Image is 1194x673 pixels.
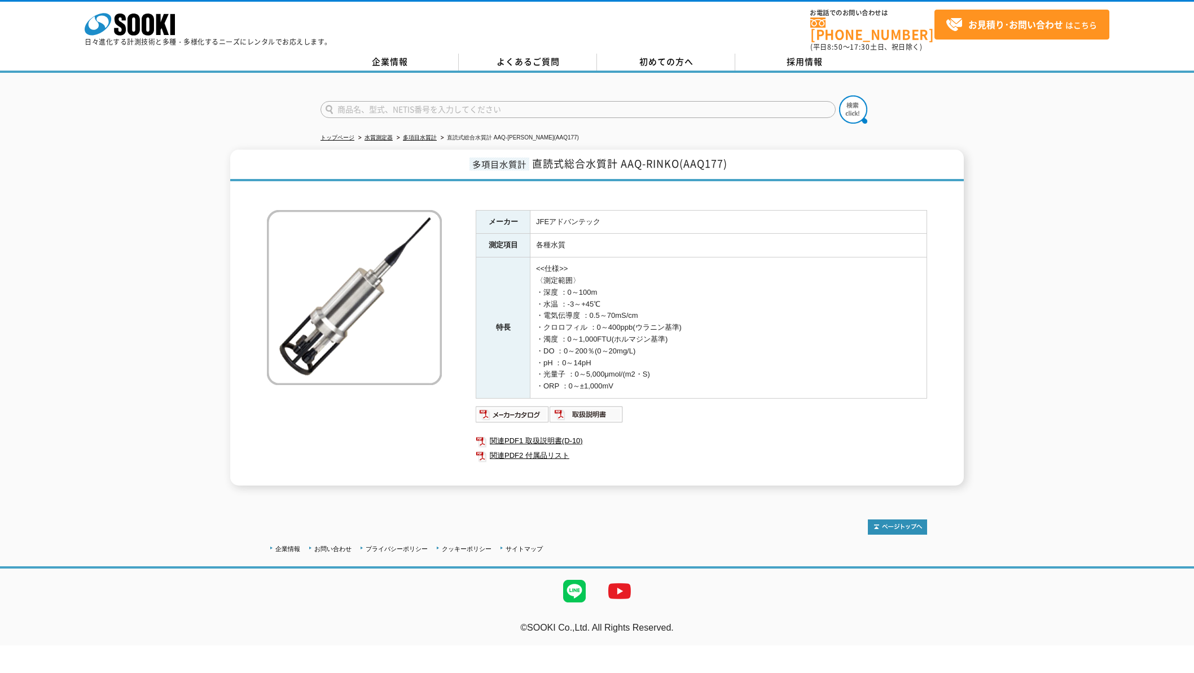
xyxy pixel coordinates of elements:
[314,545,352,552] a: お問い合わせ
[321,134,354,141] a: トップページ
[850,42,870,52] span: 17:30
[532,156,727,171] span: 直読式総合水質計 AAQ-RINKO(AAQ177)
[366,545,428,552] a: プライバシーポリシー
[321,101,836,118] input: 商品名、型式、NETIS番号を入力してください
[968,18,1063,31] strong: お見積り･お問い合わせ
[639,55,693,68] span: 初めての方へ
[530,257,927,399] td: <<仕様>> 〈測定範囲〉 ・深度 ：0～100m ・水温 ：-3～+45℃ ・電気伝導度 ：0.5～70mS/cm ・クロロフィル ：0～400ppb(ウラニン基準) ・濁度 ：0～1,000...
[476,234,530,257] th: 測定項目
[267,210,442,385] img: 直読式総合水質計 AAQ-RINKO(AAQ177)
[459,54,597,71] a: よくあるご質問
[550,413,624,421] a: 取扱説明書
[868,519,927,535] img: トップページへ
[810,42,922,52] span: (平日 ～ 土日、祝日除く)
[810,10,934,16] span: お電話でのお問い合わせは
[810,18,934,41] a: [PHONE_NUMBER]
[476,257,530,399] th: 特長
[476,210,530,234] th: メーカー
[530,234,927,257] td: 各種水質
[275,545,300,552] a: 企業情報
[476,405,550,423] img: メーカーカタログ
[85,38,332,45] p: 日々進化する計測技術と多種・多様化するニーズにレンタルでお応えします。
[403,134,437,141] a: 多項目水質計
[1151,635,1194,644] a: テストMail
[438,132,579,144] li: 直読式総合水質計 AAQ-[PERSON_NAME](AAQ177)
[469,158,529,171] span: 多項目水質計
[597,569,642,614] img: YouTube
[365,134,393,141] a: 水質測定器
[442,545,491,552] a: クッキーポリシー
[735,54,873,71] a: 採用情報
[946,16,1097,33] span: はこちら
[552,569,597,614] img: LINE
[839,95,867,124] img: btn_search.png
[827,42,843,52] span: 8:50
[321,54,459,71] a: 企業情報
[476,434,927,448] a: 関連PDF1 取扱説明書(D-10)
[530,210,927,234] td: JFEアドバンテック
[597,54,735,71] a: 初めての方へ
[506,545,543,552] a: サイトマップ
[476,448,927,463] a: 関連PDF2 付属品リスト
[476,413,550,421] a: メーカーカタログ
[550,405,624,423] img: 取扱説明書
[934,10,1109,40] a: お見積り･お問い合わせはこちら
